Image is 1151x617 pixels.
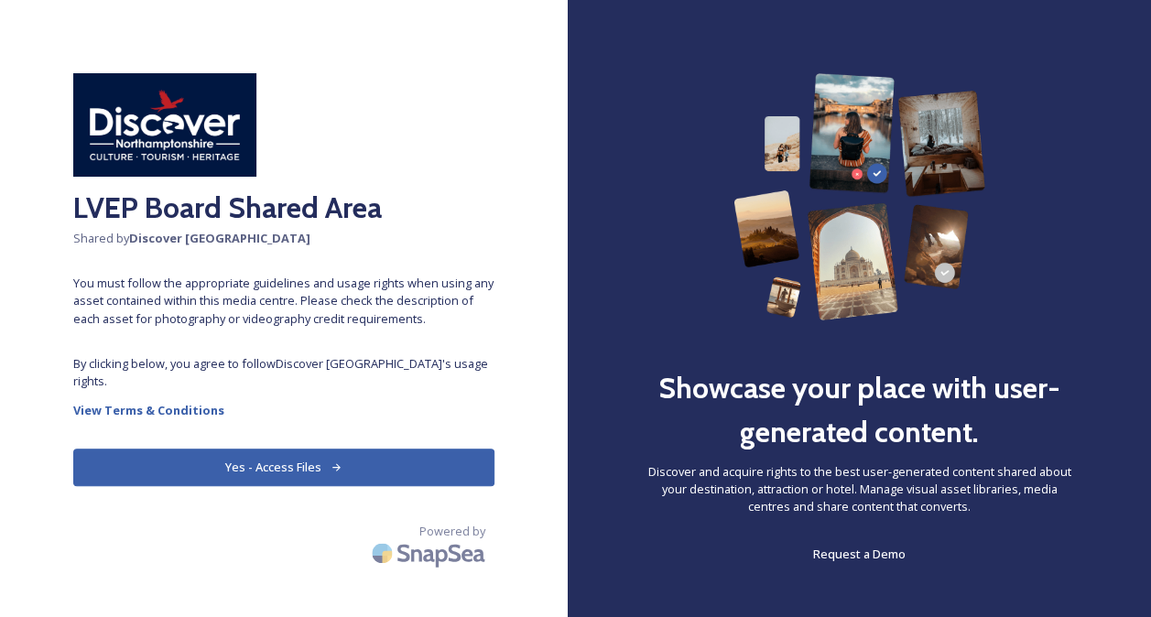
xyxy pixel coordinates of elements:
[73,275,494,328] span: You must follow the appropriate guidelines and usage rights when using any asset contained within...
[641,463,1078,516] span: Discover and acquire rights to the best user-generated content shared about your destination, att...
[73,355,494,390] span: By clicking below, you agree to follow Discover [GEOGRAPHIC_DATA] 's usage rights.
[733,73,985,320] img: 63b42ca75bacad526042e722_Group%20154-p-800.png
[129,230,310,246] strong: Discover [GEOGRAPHIC_DATA]
[813,543,906,565] a: Request a Demo
[73,186,494,230] h2: LVEP Board Shared Area
[73,402,224,418] strong: View Terms & Conditions
[419,523,485,540] span: Powered by
[641,366,1078,454] h2: Showcase your place with user-generated content.
[73,73,256,177] img: Discover%20Northamptonshire.jpg
[73,230,494,247] span: Shared by
[813,546,906,562] span: Request a Demo
[366,532,494,575] img: SnapSea Logo
[73,399,494,421] a: View Terms & Conditions
[73,449,494,486] button: Yes - Access Files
